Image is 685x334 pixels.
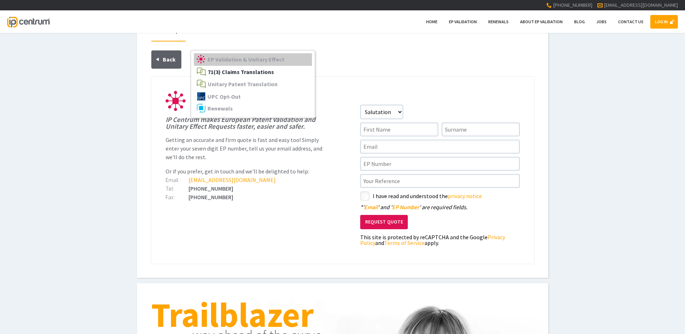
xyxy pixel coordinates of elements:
[194,53,312,66] a: EP Validation & Unitary Effect
[207,93,241,100] span: UPC Opt-Out
[650,15,678,29] a: LOG IN
[151,50,181,69] a: Back
[373,191,520,201] label: I have read and understood the
[484,15,513,29] a: Renewals
[197,92,205,100] img: upc.svg
[360,140,520,153] input: Email
[448,192,482,200] a: privacy notice
[364,203,378,211] span: Email
[194,102,312,115] a: Renewals
[360,174,520,188] input: Your Reference
[488,19,509,24] span: Renewals
[613,15,648,29] a: Contact Us
[194,66,312,78] a: 71(3) Claims Translations
[360,234,520,246] div: This site is protected by reCAPTCHA and the Google and apply.
[166,136,325,161] p: Getting an accurate and firm quote is fast and easy too! Simply enter your seven digit EP number,...
[360,191,370,201] label: styled-checkbox
[618,19,644,24] span: Contact Us
[569,15,589,29] a: Blog
[444,15,481,29] a: EP Validation
[7,10,49,33] a: IP Centrum
[360,204,520,210] div: ' ' and ' ' are required fields.
[166,167,325,176] p: Or if you prefer, get in touch and we'll be delighted to help:
[515,15,567,29] a: About EP Validation
[574,19,585,24] span: Blog
[166,177,189,183] div: Email:
[384,239,425,246] a: Terms of Service
[208,80,278,88] span: Unitary Patent Translation
[520,19,563,24] span: About EP Validation
[207,105,233,112] span: Renewals
[189,176,276,183] a: [EMAIL_ADDRESS][DOMAIN_NAME]
[360,234,505,246] a: Privacy Policy
[166,194,189,200] div: Fax:
[166,116,325,130] h1: IP Centrum makes European Patent Validation and Unitary Effect Requests faster, easier and safer.
[194,78,312,90] a: Unitary Patent Translation
[442,123,520,136] input: Surname
[426,19,437,24] span: Home
[163,56,176,63] span: Back
[392,203,419,211] span: EP Number
[360,123,438,136] input: First Name
[421,15,442,29] a: Home
[360,215,408,230] button: Request Quote
[166,194,325,200] div: [PHONE_NUMBER]
[553,2,592,8] span: [PHONE_NUMBER]
[207,56,284,63] span: EP Validation & Unitary Effect
[360,157,520,171] input: EP Number
[194,90,312,103] a: UPC Opt-Out
[596,19,607,24] span: Jobs
[449,19,477,24] span: EP Validation
[166,186,325,191] div: [PHONE_NUMBER]
[166,186,189,191] div: Tel:
[208,68,274,75] span: 71(3) Claims Translations
[592,15,611,29] a: Jobs
[604,2,678,8] a: [EMAIL_ADDRESS][DOMAIN_NAME]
